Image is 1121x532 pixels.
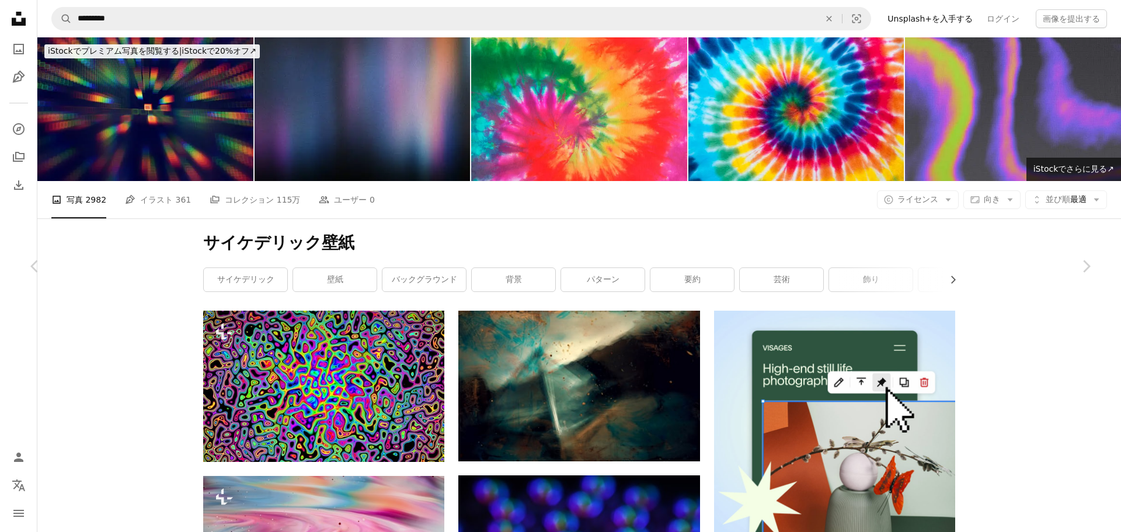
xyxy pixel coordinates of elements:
[1036,9,1107,28] button: 画像を提出する
[880,9,980,28] a: Unsplash+を入手する
[1046,194,1087,206] span: 最適
[37,37,267,65] a: iStockでプレミアム写真を閲覧する|iStockで20%オフ↗
[897,194,938,204] span: ライセンス
[980,9,1026,28] a: ログイン
[7,446,30,469] a: ログイン / 登録する
[37,37,253,181] img: 抽象的なレインボーブロックチェーンピクセルシェイププリズム爆発グリッチ未来パターンファンキーオフビート願望ネオン超現実的な帯域幅を流れる超現実的な帯域幅は、タイムマシンナ�
[984,194,1000,204] span: 向き
[1025,190,1107,209] button: 並び順最適
[471,37,687,181] img: サイケデリックな絞り染め、1960 年代風スタイルのシンボルの平和の背景
[1026,158,1121,181] a: iStockでさらに見る↗
[918,268,1002,291] a: フラクタル
[51,7,871,30] form: サイト内でビジュアルを探す
[472,268,555,291] a: 背景
[255,37,471,181] img: 4K Beautiful color gradient background with noise. Abstract pastel holographic blurred grainy gra...
[7,145,30,169] a: コレクション
[688,37,904,181] img: 活気あふれる絞り染め
[1046,194,1070,204] span: 並び順
[7,502,30,525] button: メニュー
[293,268,377,291] a: 壁紙
[458,311,699,461] img: 青、黒、茶色の抽象画
[561,268,645,291] a: パターン
[125,181,191,218] a: イラスト 361
[1033,164,1114,173] span: iStockでさらに見る ↗
[7,474,30,497] button: 言語
[740,268,823,291] a: 芸術
[382,268,466,291] a: バックグラウンド
[7,173,30,197] a: ダウンロード履歴
[650,268,734,291] a: 要約
[176,193,192,206] span: 361
[319,181,374,218] a: ユーザー 0
[829,268,913,291] a: 飾り
[203,311,444,462] img: サイケデリックサイケデリックサイケデリックサイケデリックサイケデリック
[277,193,301,206] span: 115万
[204,268,287,291] a: サイケデリック
[942,268,955,291] button: リストを右にスクロールする
[7,65,30,89] a: イラスト
[210,181,300,218] a: コレクション 115万
[203,232,955,253] h1: サイケデリック壁紙
[816,8,842,30] button: 全てクリア
[370,193,375,206] span: 0
[1051,210,1121,322] a: 次へ
[7,37,30,61] a: 写真
[877,190,959,209] button: ライセンス
[7,117,30,141] a: 探す
[48,46,256,55] span: iStockで20%オフ ↗
[48,46,182,55] span: iStockでプレミアム写真を閲覧する |
[458,381,699,391] a: 青、黒、茶色の抽象画
[843,8,871,30] button: ビジュアル検索
[963,190,1021,209] button: 向き
[905,37,1121,181] img: 粒子テクスチャ付きの熱ぼやけたグラデーションの背景。ソーシャルメディア、ブランディング、ウェブサイト、プレゼンテーションに最適
[52,8,72,30] button: Unsplashで検索する
[203,381,444,391] a: サイケデリックサイケデリックサイケデリックサイケデリックサイケデリック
